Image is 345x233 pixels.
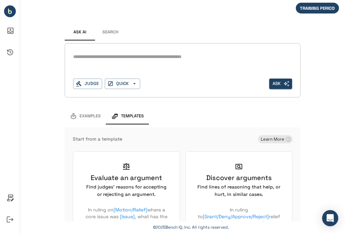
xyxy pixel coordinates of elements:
[120,213,135,220] span: [Issue]
[73,30,86,35] span: Ask AI
[221,220,265,226] span: [Relief or provision]
[203,213,269,220] span: [Grant/Deny/Approve/Reject]
[296,3,342,13] div: We are not billing you for your initial period of in-app activity.
[322,210,338,226] div: Open Intercom Messenger
[73,136,122,143] h6: Start from a template
[80,114,101,119] span: Examples
[269,79,292,89] span: Enter search text
[269,79,292,89] button: Ask
[95,24,125,40] button: Search
[91,173,162,182] h6: Evaluate an argument
[84,183,169,198] h6: Find judges' reasons for accepting or rejecting an argument.
[73,79,102,89] button: Judge
[114,207,147,213] span: [Motion/Relief]
[206,173,272,182] h6: Discover arguments
[121,114,144,119] span: Templates
[65,108,301,124] div: examples and templates tabs
[105,79,140,89] button: QUICK
[258,135,292,143] div: Learn More
[196,183,281,198] h6: Find lines of reasoning that help, or hurt, in similar cases.
[296,5,339,11] span: TRAINING PERIOD
[258,136,287,142] span: Learn More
